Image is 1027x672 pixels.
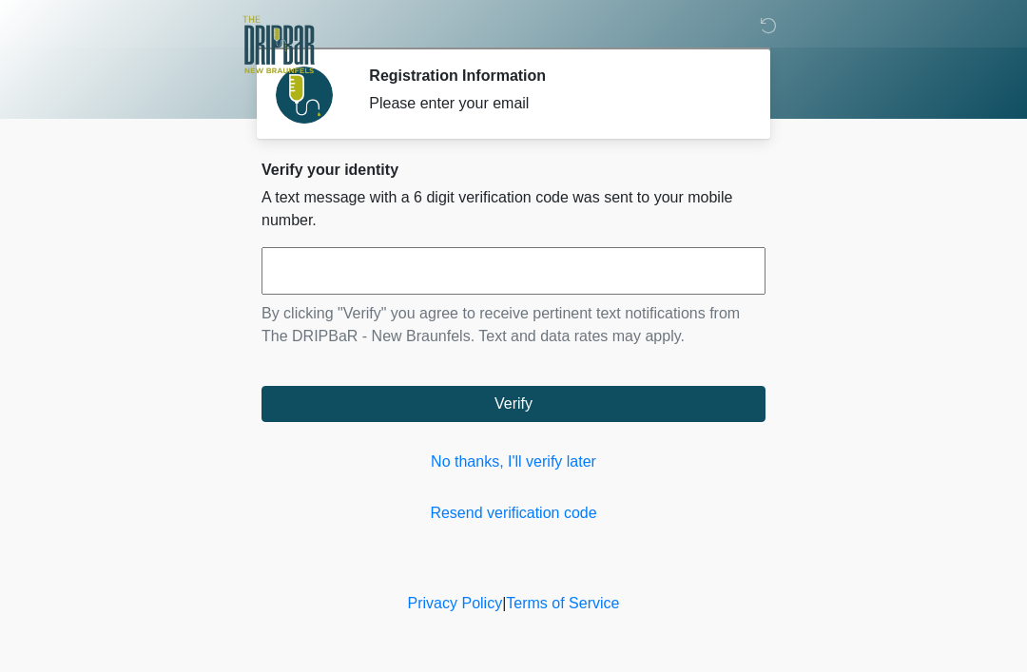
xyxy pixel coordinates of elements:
[262,451,765,473] a: No thanks, I'll verify later
[262,302,765,348] p: By clicking "Verify" you agree to receive pertinent text notifications from The DRIPBaR - New Bra...
[502,595,506,611] a: |
[276,67,333,124] img: Agent Avatar
[506,595,619,611] a: Terms of Service
[262,186,765,232] p: A text message with a 6 digit verification code was sent to your mobile number.
[369,92,737,115] div: Please enter your email
[408,595,503,611] a: Privacy Policy
[262,502,765,525] a: Resend verification code
[262,386,765,422] button: Verify
[262,161,765,179] h2: Verify your identity
[242,14,315,76] img: The DRIPBaR - New Braunfels Logo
